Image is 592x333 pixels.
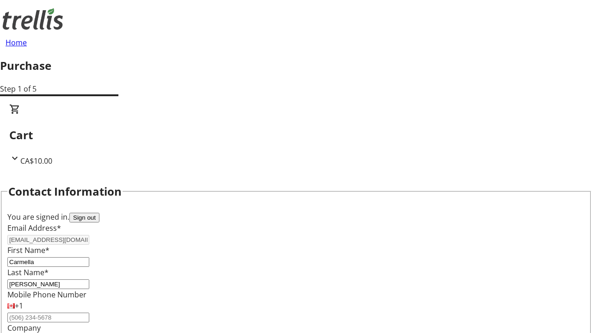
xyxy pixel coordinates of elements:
label: First Name* [7,245,49,255]
label: Last Name* [7,267,49,277]
label: Company [7,323,41,333]
div: CartCA$10.00 [9,104,583,166]
input: (506) 234-5678 [7,313,89,322]
label: Email Address* [7,223,61,233]
button: Sign out [69,213,99,222]
label: Mobile Phone Number [7,290,86,300]
div: You are signed in. [7,211,585,222]
span: CA$10.00 [20,156,52,166]
h2: Contact Information [8,183,122,200]
h2: Cart [9,127,583,143]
